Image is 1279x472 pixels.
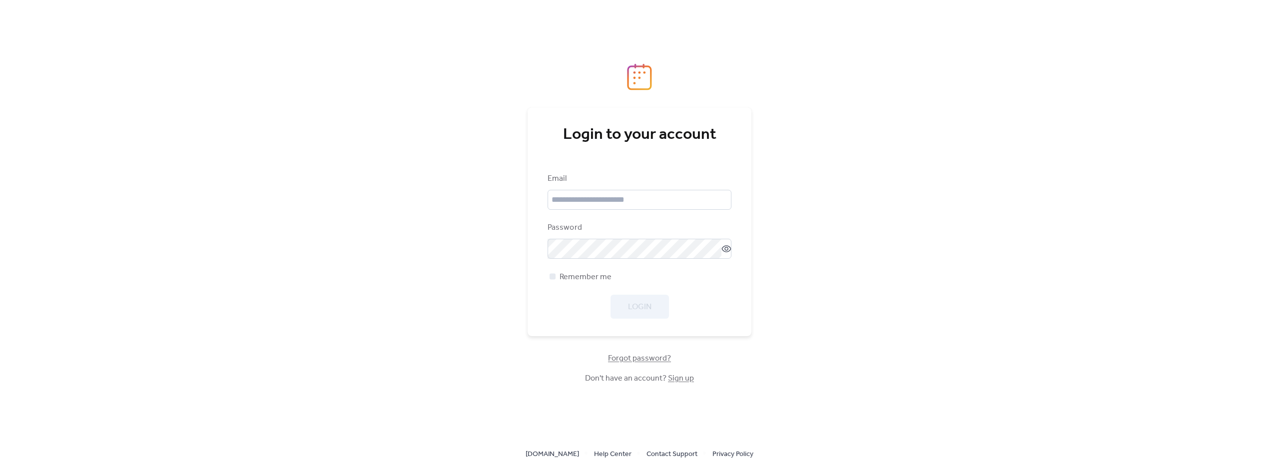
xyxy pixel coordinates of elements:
span: Privacy Policy [712,449,753,461]
a: [DOMAIN_NAME] [526,448,579,460]
span: Remember me [560,271,612,283]
a: Sign up [668,371,694,386]
span: Help Center [594,449,632,461]
span: Don't have an account? [585,373,694,385]
div: Login to your account [548,125,731,145]
div: Email [548,173,729,185]
img: logo [627,63,652,90]
span: Contact Support [646,449,697,461]
a: Privacy Policy [712,448,753,460]
span: [DOMAIN_NAME] [526,449,579,461]
a: Forgot password? [608,356,671,361]
a: Contact Support [646,448,697,460]
span: Forgot password? [608,353,671,365]
div: Password [548,222,729,234]
a: Help Center [594,448,632,460]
